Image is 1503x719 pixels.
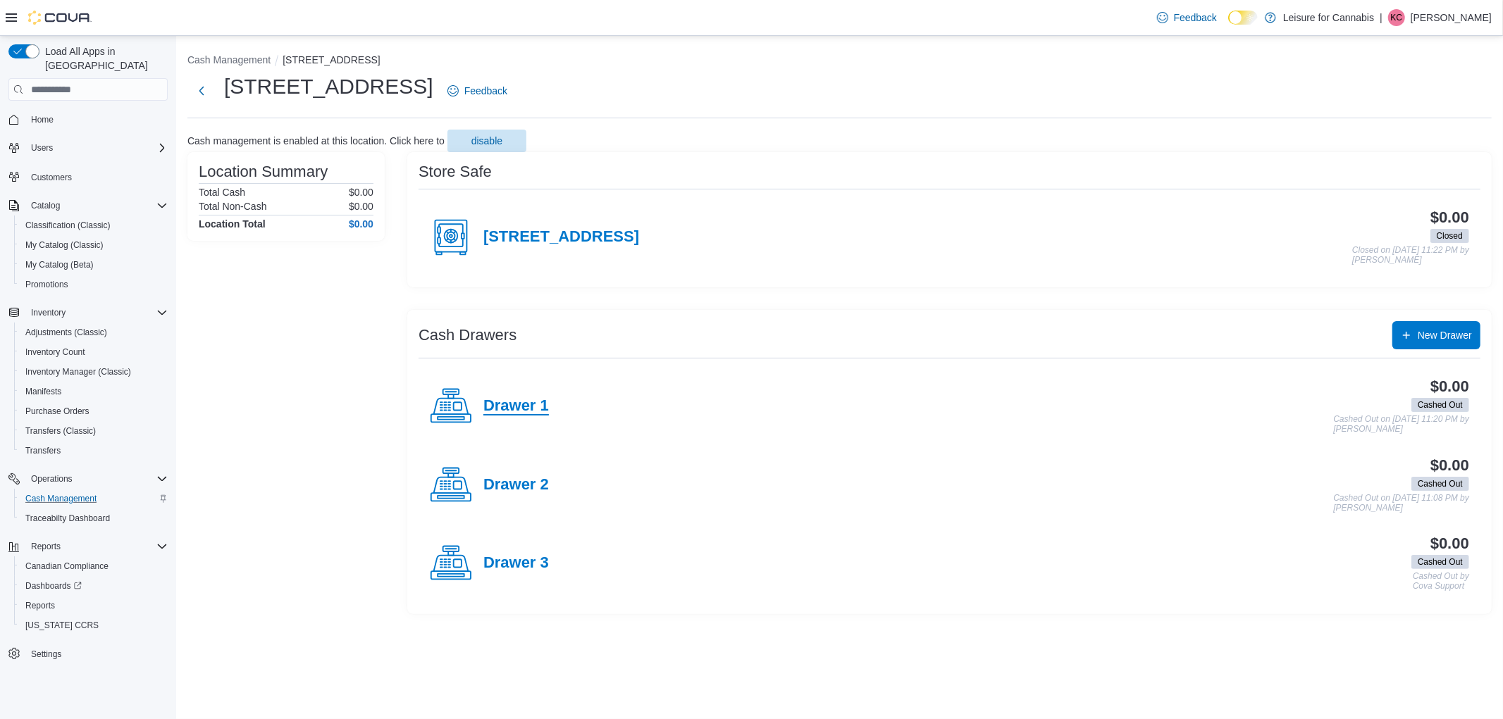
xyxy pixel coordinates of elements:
[14,275,173,294] button: Promotions
[20,617,104,634] a: [US_STATE] CCRS
[14,556,173,576] button: Canadian Compliance
[349,218,373,230] h4: $0.00
[187,54,271,65] button: Cash Management
[187,77,216,105] button: Next
[25,279,68,290] span: Promotions
[14,489,173,508] button: Cash Management
[25,304,71,321] button: Inventory
[25,580,82,592] span: Dashboards
[14,362,173,382] button: Inventory Manager (Classic)
[28,11,92,25] img: Cova
[39,44,168,73] span: Load All Apps in [GEOGRAPHIC_DATA]
[471,134,502,148] span: disable
[20,423,101,439] a: Transfers (Classic)
[25,111,168,128] span: Home
[442,77,513,105] a: Feedback
[25,470,168,487] span: Operations
[25,513,110,524] span: Traceabilty Dashboard
[20,256,168,273] span: My Catalog (Beta)
[31,541,61,552] span: Reports
[25,538,66,555] button: Reports
[25,493,97,504] span: Cash Management
[14,421,173,441] button: Transfers (Classic)
[349,201,373,212] p: $0.00
[224,73,433,101] h1: [STREET_ADDRESS]
[187,53,1492,70] nav: An example of EuiBreadcrumbs
[20,442,66,459] a: Transfers
[14,508,173,528] button: Traceabilty Dashboard
[20,344,91,361] a: Inventory Count
[25,169,78,186] a: Customers
[25,304,168,321] span: Inventory
[20,344,168,361] span: Inventory Count
[25,425,96,437] span: Transfers (Classic)
[3,644,173,664] button: Settings
[1418,556,1463,568] span: Cashed Out
[187,135,445,146] p: Cash management is enabled at this location. Click here to
[8,104,168,701] nav: Complex example
[14,615,173,635] button: [US_STATE] CCRS
[199,218,266,230] h4: Location Total
[1430,457,1469,474] h3: $0.00
[14,235,173,255] button: My Catalog (Classic)
[20,423,168,439] span: Transfers (Classic)
[1411,477,1469,491] span: Cashed Out
[1352,246,1469,265] p: Closed on [DATE] 11:22 PM by [PERSON_NAME]
[349,187,373,198] p: $0.00
[483,554,549,573] h4: Drawer 3
[3,303,173,323] button: Inventory
[1228,11,1258,25] input: Dark Mode
[1151,4,1223,32] a: Feedback
[14,576,173,596] a: Dashboards
[20,324,168,341] span: Adjustments (Classic)
[31,307,66,318] span: Inventory
[20,363,137,380] a: Inventory Manager (Classic)
[483,476,549,494] h4: Drawer 2
[20,217,116,234] a: Classification (Classic)
[3,109,173,130] button: Home
[483,397,549,415] h4: Drawer 1
[20,363,168,380] span: Inventory Manager (Classic)
[20,577,168,594] span: Dashboards
[25,139,58,156] button: Users
[20,217,168,234] span: Classification (Classic)
[419,163,492,180] h3: Store Safe
[20,403,168,420] span: Purchase Orders
[25,366,131,377] span: Inventory Manager (Classic)
[31,142,53,154] span: Users
[20,383,67,400] a: Manifests
[25,239,104,251] span: My Catalog (Classic)
[20,558,168,575] span: Canadian Compliance
[3,138,173,158] button: Users
[25,561,109,572] span: Canadian Compliance
[20,403,95,420] a: Purchase Orders
[1333,494,1469,513] p: Cashed Out on [DATE] 11:08 PM by [PERSON_NAME]
[25,168,168,185] span: Customers
[20,510,116,527] a: Traceabilty Dashboard
[20,490,102,507] a: Cash Management
[20,558,114,575] a: Canadian Compliance
[20,597,168,614] span: Reports
[1283,9,1374,26] p: Leisure for Cannabis
[1437,230,1463,242] span: Closed
[20,597,61,614] a: Reports
[1411,398,1469,412] span: Cashed Out
[14,382,173,401] button: Manifests
[20,383,168,400] span: Manifests
[3,469,173,489] button: Operations
[25,346,85,358] span: Inventory Count
[1430,209,1469,226] h3: $0.00
[14,342,173,362] button: Inventory Count
[1430,378,1469,395] h3: $0.00
[31,649,61,660] span: Settings
[14,441,173,461] button: Transfers
[1418,328,1472,342] span: New Drawer
[25,646,67,663] a: Settings
[199,163,328,180] h3: Location Summary
[447,130,526,152] button: disable
[31,473,73,484] span: Operations
[1392,321,1480,349] button: New Drawer
[3,166,173,187] button: Customers
[25,386,61,397] span: Manifests
[1430,535,1469,552] h3: $0.00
